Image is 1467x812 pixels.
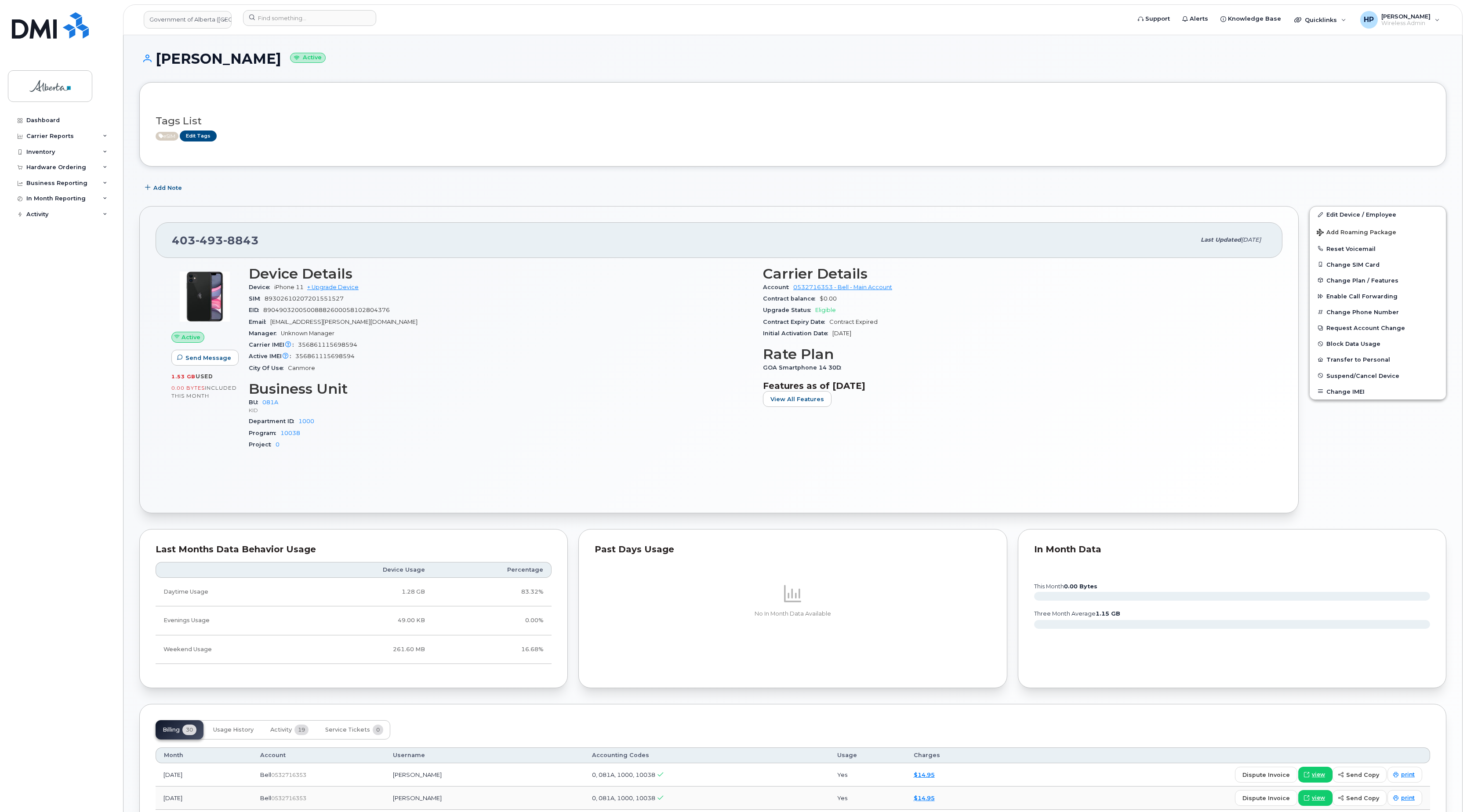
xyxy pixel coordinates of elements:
span: Bell [260,771,271,778]
span: Last updated [1201,236,1241,243]
span: print [1401,794,1415,802]
th: Username [385,747,584,763]
div: In Month Data [1034,545,1430,554]
text: this month [1034,583,1097,590]
span: Enable Call Forwarding [1326,293,1398,300]
span: 0532716353 [271,772,306,778]
button: dispute invoice [1235,790,1297,806]
span: 19 [294,725,309,735]
span: Contract Expired [829,319,878,325]
button: Request Account Change [1310,320,1446,336]
span: Program [249,430,280,436]
span: view [1312,771,1325,779]
span: SIM [249,295,265,302]
tr: Weekdays from 6:00pm to 8:00am [156,606,552,635]
span: Manager [249,330,281,337]
a: 1000 [298,418,314,424]
td: Weekend Usage [156,635,301,664]
h3: Rate Plan [763,346,1267,362]
span: Carrier IMEI [249,341,298,348]
span: 356861115698594 [295,353,355,359]
span: Initial Activation Date [763,330,832,337]
td: [PERSON_NAME] [385,763,584,787]
td: 1.28 GB [301,578,433,606]
td: 261.60 MB [301,635,433,664]
a: 0 [276,441,280,448]
h3: Features as of [DATE] [763,381,1267,391]
span: EID [249,307,263,313]
button: View All Features [763,391,832,407]
td: 83.32% [433,578,552,606]
button: dispute invoice [1235,767,1297,783]
th: Accounting Codes [584,747,829,763]
span: GOA Smartphone 14 30D [763,364,846,371]
button: Reset Voicemail [1310,241,1446,257]
td: [PERSON_NAME] [385,787,584,810]
span: Service Tickets [325,726,370,733]
text: three month average [1034,610,1120,617]
span: Active [156,132,178,141]
tspan: 0.00 Bytes [1064,583,1097,590]
button: Change IMEI [1310,384,1446,399]
span: 0.00 Bytes [171,385,205,391]
a: print [1387,790,1422,806]
span: dispute invoice [1242,794,1290,802]
span: Usage History [213,726,254,733]
span: 356861115698594 [298,341,357,348]
span: Email [249,319,270,325]
a: $14.95 [914,794,935,801]
div: Past Days Usage [595,545,991,554]
td: [DATE] [156,763,252,787]
span: Unknown Manager [281,330,334,337]
span: iPhone 11 [274,284,304,290]
span: dispute invoice [1242,771,1290,779]
span: Add Note [153,184,182,192]
span: send copy [1346,794,1379,802]
img: iPhone_11.jpg [178,270,231,323]
span: [DATE] [832,330,851,337]
span: Active IMEI [249,353,295,359]
span: view [1312,794,1325,802]
th: Device Usage [301,562,433,578]
button: Change SIM Card [1310,257,1446,272]
span: Suspend/Cancel Device [1326,372,1399,379]
a: 081A [262,399,278,406]
div: Last Months Data Behavior Usage [156,545,552,554]
span: Contract Expiry Date [763,319,829,325]
td: 16.68% [433,635,552,664]
tr: Friday from 6:00pm to Monday 8:00am [156,635,552,664]
a: + Upgrade Device [307,284,359,290]
button: Add Note [139,180,189,196]
span: 0, 081A, 1000, 10038 [592,771,655,778]
span: Department ID [249,418,298,424]
span: Account [763,284,793,290]
span: 89302610207201551527 [265,295,344,302]
h1: [PERSON_NAME] [139,51,1446,66]
a: Edit Tags [180,130,217,141]
button: send copy [1333,767,1387,783]
th: Charges [906,747,996,763]
p: KID [249,406,752,414]
a: print [1387,767,1422,783]
a: 0532716353 - Bell - Main Account [793,284,892,290]
a: view [1298,790,1333,806]
span: used [196,373,213,380]
span: BU [249,399,262,406]
button: Add Roaming Package [1310,223,1446,241]
button: Change Plan / Features [1310,272,1446,288]
h3: Business Unit [249,381,752,397]
span: Active [182,333,200,341]
small: Active [290,53,326,63]
button: Suspend/Cancel Device [1310,368,1446,384]
td: 0.00% [433,606,552,635]
th: Account [252,747,385,763]
a: $14.95 [914,771,935,778]
span: Send Message [185,354,231,362]
span: Canmore [288,365,315,371]
th: Month [156,747,252,763]
h3: Device Details [249,266,752,282]
th: Usage [829,747,905,763]
td: Evenings Usage [156,606,301,635]
td: Yes [829,763,905,787]
h3: Tags List [156,116,1430,127]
